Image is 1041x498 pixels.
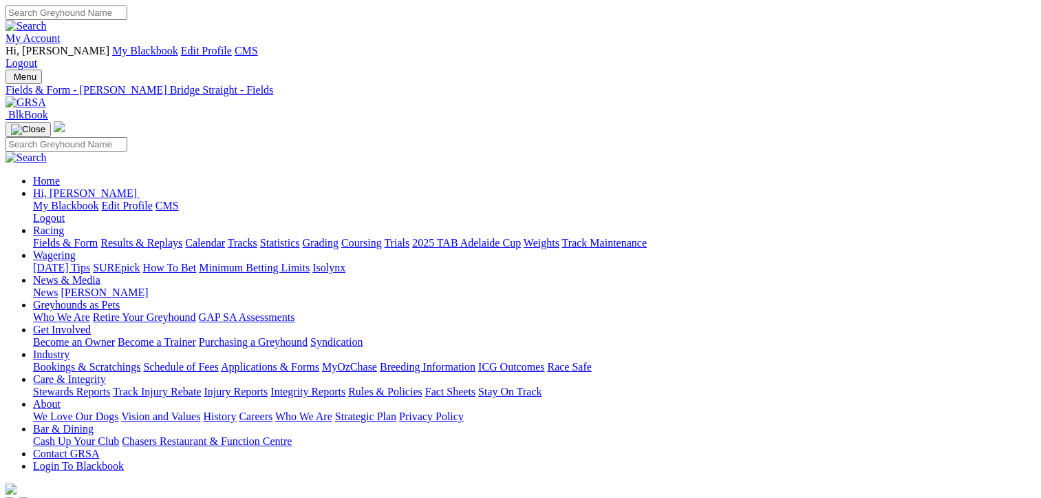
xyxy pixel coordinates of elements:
button: Toggle navigation [6,70,42,84]
a: Wagering [33,249,76,261]
a: Statistics [260,237,300,249]
a: Get Involved [33,324,91,335]
a: Contact GRSA [33,448,99,459]
input: Search [6,137,127,152]
a: Bar & Dining [33,423,94,435]
a: Become a Trainer [118,336,196,348]
div: Care & Integrity [33,386,1035,398]
div: Greyhounds as Pets [33,311,1035,324]
a: Fields & Form [33,237,98,249]
a: Edit Profile [102,200,153,211]
a: Purchasing a Greyhound [199,336,308,348]
div: Get Involved [33,336,1035,349]
a: Stewards Reports [33,386,110,397]
span: Hi, [PERSON_NAME] [6,45,109,56]
a: Strategic Plan [335,411,396,422]
a: Chasers Restaurant & Function Centre [122,435,292,447]
a: Retire Your Greyhound [93,311,196,323]
img: Search [6,20,47,32]
a: Care & Integrity [33,373,106,385]
div: News & Media [33,287,1035,299]
a: Weights [524,237,559,249]
a: Results & Replays [100,237,182,249]
a: Logout [6,57,37,69]
a: Who We Are [33,311,90,323]
a: Greyhounds as Pets [33,299,120,311]
img: GRSA [6,96,46,109]
a: Schedule of Fees [143,361,218,373]
a: Calendar [185,237,225,249]
a: Fact Sheets [425,386,475,397]
img: logo-grsa-white.png [6,484,17,495]
input: Search [6,6,127,20]
a: [PERSON_NAME] [61,287,148,298]
a: Become an Owner [33,336,115,348]
a: How To Bet [143,262,197,273]
a: News & Media [33,274,100,286]
a: My Blackbook [112,45,178,56]
div: My Account [6,45,1035,70]
a: My Blackbook [33,200,99,211]
img: Close [11,124,45,135]
a: Integrity Reports [270,386,345,397]
a: CMS [155,200,179,211]
a: ICG Outcomes [478,361,544,373]
a: History [203,411,236,422]
a: Breeding Information [380,361,475,373]
a: Vision and Values [121,411,200,422]
a: Isolynx [312,262,345,273]
div: Bar & Dining [33,435,1035,448]
a: Tracks [228,237,257,249]
a: Logout [33,212,65,224]
a: CMS [235,45,258,56]
a: Who We Are [275,411,332,422]
a: GAP SA Assessments [199,311,295,323]
a: Racing [33,225,64,236]
a: MyOzChase [322,361,377,373]
a: About [33,398,61,410]
a: Edit Profile [181,45,232,56]
a: Bookings & Scratchings [33,361,140,373]
a: Grading [303,237,339,249]
a: Rules & Policies [348,386,422,397]
a: Fields & Form - [PERSON_NAME] Bridge Straight - Fields [6,84,1035,96]
a: Login To Blackbook [33,460,124,472]
a: Home [33,175,60,187]
a: Coursing [341,237,382,249]
a: We Love Our Dogs [33,411,118,422]
div: Hi, [PERSON_NAME] [33,200,1035,225]
a: Applications & Forms [221,361,319,373]
a: Syndication [310,336,363,348]
a: [DATE] Tips [33,262,90,273]
span: BlkBook [8,109,48,121]
button: Toggle navigation [6,122,51,137]
div: Racing [33,237,1035,249]
div: About [33,411,1035,423]
a: Cash Up Your Club [33,435,119,447]
img: logo-grsa-white.png [54,121,65,132]
span: Menu [14,72,36,82]
div: Wagering [33,262,1035,274]
a: Track Injury Rebate [113,386,201,397]
a: Minimum Betting Limits [199,262,310,273]
a: News [33,287,58,298]
a: My Account [6,32,61,44]
a: SUREpick [93,262,140,273]
div: Industry [33,361,1035,373]
a: BlkBook [6,109,48,121]
a: Race Safe [547,361,591,373]
a: Hi, [PERSON_NAME] [33,187,140,199]
a: Privacy Policy [399,411,464,422]
img: Search [6,152,47,164]
a: Industry [33,349,69,360]
a: Track Maintenance [562,237,647,249]
a: Careers [239,411,272,422]
a: 2025 TAB Adelaide Cup [412,237,521,249]
a: Trials [384,237,409,249]
a: Stay On Track [478,386,541,397]
a: Injury Reports [204,386,268,397]
span: Hi, [PERSON_NAME] [33,187,137,199]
